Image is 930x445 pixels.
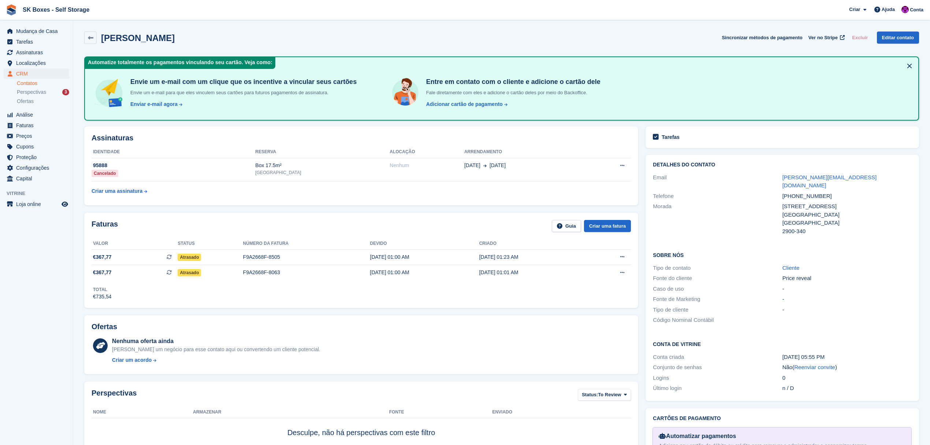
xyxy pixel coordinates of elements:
[423,89,600,96] p: Fale diretamente com eles e adicione o cartão deles por meio do Backoffice.
[901,6,909,13] img: Mateus Cassange
[127,89,357,96] p: Envie um e-mail para que eles vinculem seus cartões para futuros pagamentos de assinatura.
[782,219,912,227] div: [GEOGRAPHIC_DATA]
[849,32,871,44] button: Excluir
[16,37,60,47] span: Tarefas
[4,110,69,120] a: menu
[653,340,912,347] h2: Conta de vitrine
[93,293,112,301] div: €735,54
[101,33,175,43] h2: [PERSON_NAME]
[782,384,912,393] div: n / D
[782,285,912,293] div: -
[17,98,34,105] span: Ofertas
[16,47,60,58] span: Assinaturas
[85,57,275,69] div: Automatize totalmente os pagamentos vinculando seu cartão. Veja como:
[578,389,631,401] button: Status: To Review
[178,238,243,250] th: Status
[910,6,923,14] span: Conta
[17,80,69,87] a: Contatos
[653,192,782,201] div: Telefone
[4,47,69,58] a: menu
[243,238,370,250] th: Número da fatura
[4,152,69,162] a: menu
[806,32,846,44] a: Ver no Stripe
[4,131,69,141] a: menu
[16,152,60,162] span: Proteção
[877,32,919,44] a: Editar contato
[653,274,782,283] div: Fonte do cliente
[479,253,588,261] div: [DATE] 01:23 AM
[4,58,69,68] a: menu
[287,429,435,437] span: Desculpe, não há perspectivas com este filtro
[653,416,912,422] h2: Cartões de pagamento
[16,26,60,36] span: Mudança de Casa
[92,184,147,198] a: Criar uma assinatura
[92,134,631,142] h2: Assinaturas
[16,69,60,79] span: CRM
[390,78,420,107] img: get-in-touch-e3e95b6451f4e49772a6039d3abdde126589d6f45a760754adfa51be33bf0f70.svg
[479,269,588,276] div: [DATE] 01:01 AM
[653,316,782,324] div: Código Nominal Contábil
[255,162,390,169] div: Box 17.5m²
[112,337,320,346] div: Nenhuma oferta ainda
[16,141,60,152] span: Cupons
[882,6,895,13] span: Ajuda
[16,163,60,173] span: Configurações
[782,295,912,304] div: -
[782,265,800,271] a: Cliente
[4,173,69,184] a: menu
[93,253,112,261] span: €367,77
[390,146,464,158] th: Alocação
[4,26,69,36] a: menu
[584,220,631,232] a: Criar uma fatura
[849,6,860,13] span: Criar
[60,200,69,209] a: Loja de pré-visualização
[552,220,581,232] a: Guia
[255,146,390,158] th: Reserva
[653,353,782,361] div: Conta criada
[112,356,152,364] div: Criar um acordo
[92,187,142,195] div: Criar uma assinatura
[782,202,912,211] div: [STREET_ADDRESS]
[794,364,835,370] a: Reenviar convite
[653,374,782,382] div: Logins
[653,251,912,258] h2: Sobre Nós
[20,4,92,16] a: SK Boxes - Self Storage
[653,295,782,304] div: Fonte de Marketing
[92,162,255,169] div: 95888
[722,32,802,44] button: Sincronizar métodos de pagamento
[92,146,255,158] th: Identidade
[653,202,782,235] div: Morada
[193,407,389,418] th: Armazenar
[92,238,178,250] th: Valor
[370,269,479,276] div: [DATE] 01:00 AM
[598,391,621,398] span: To Review
[255,169,390,176] div: [GEOGRAPHIC_DATA]
[130,100,178,108] div: Enviar e-mail agora
[6,4,17,15] img: stora-icon-8386f47178a22dfd0bd8f6a31ec36ba5ce8667c1dd55bd0f319d3a0aa187defe.svg
[653,173,782,190] div: Email
[7,190,73,197] span: Vitrine
[390,162,464,169] div: Nenhum
[464,146,586,158] th: Arrendamento
[4,37,69,47] a: menu
[782,374,912,382] div: 0
[653,264,782,272] div: Tipo de contato
[479,238,588,250] th: Criado
[389,407,492,418] th: Fonte
[17,88,69,96] a: Perspectivas 3
[423,100,508,108] a: Adicionar cartão de pagamento
[94,78,124,109] img: send-email-b5881ef4c8f827a638e46e229e590028c7e36e3a6c99d2365469aff88783de13.svg
[62,89,69,95] div: 3
[4,120,69,130] a: menu
[582,391,598,398] span: Status:
[662,134,680,140] h2: Tarefas
[808,34,838,41] span: Ver no Stripe
[426,100,503,108] div: Adicionar cartão de pagamento
[112,356,320,364] a: Criar um acordo
[16,199,60,209] span: Loja online
[93,269,112,276] span: €367,77
[243,269,370,276] div: F9A2668F-8063
[92,170,118,177] div: Cancelado
[16,173,60,184] span: Capital
[370,253,479,261] div: [DATE] 01:00 AM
